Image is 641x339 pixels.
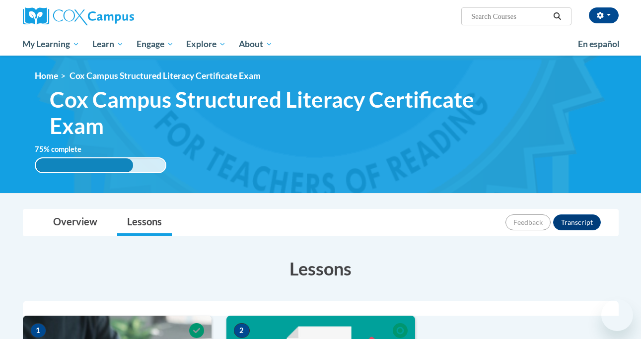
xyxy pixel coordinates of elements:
a: Overview [43,209,107,236]
button: Search [550,10,565,22]
div: 75% [36,158,133,172]
span: Explore [186,38,226,50]
span: 1 [30,323,46,338]
a: About [232,33,279,56]
a: My Learning [16,33,86,56]
a: Home [35,70,58,81]
span: Engage [137,38,174,50]
input: Search Courses [470,10,550,22]
span: 75 [35,145,44,153]
label: % complete [35,144,92,155]
span: Learn [92,38,124,50]
span: About [239,38,273,50]
a: Lessons [117,209,172,236]
span: Cox Campus Structured Literacy Certificate Exam [50,86,475,139]
span: 2 [234,323,250,338]
a: En español [571,34,626,55]
h3: Lessons [23,256,619,281]
iframe: Button to launch messaging window [601,299,633,331]
button: Feedback [505,214,551,230]
a: Explore [180,33,232,56]
a: Learn [86,33,130,56]
img: Cox Campus [23,7,134,25]
span: En español [578,39,620,49]
span: Cox Campus Structured Literacy Certificate Exam [70,70,261,81]
span: My Learning [22,38,79,50]
div: Main menu [8,33,634,56]
button: Account Settings [589,7,619,23]
button: Transcript [553,214,601,230]
a: Cox Campus [23,7,212,25]
a: Engage [130,33,180,56]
